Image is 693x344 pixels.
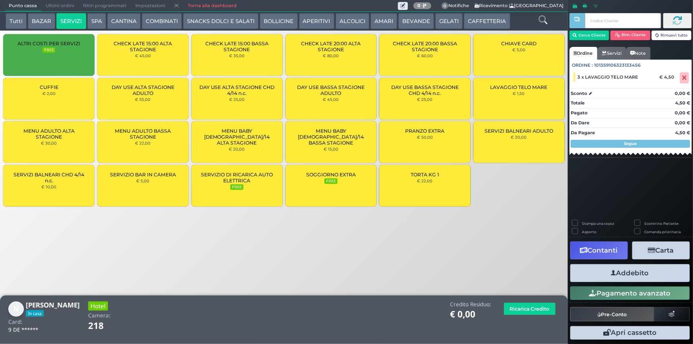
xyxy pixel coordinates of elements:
[26,300,80,309] b: [PERSON_NAME]
[386,84,464,96] span: DAY USE BASSA STAGIONE CHD 4/14 n.c.
[417,53,433,58] small: € 60,00
[645,229,681,234] label: Comanda prioritaria
[183,13,259,29] button: SNACKS DOLCI E SALATI
[485,128,553,134] span: SERVIZI BALNEARI ADULTO
[104,128,182,140] span: MENU ADULTO BASSA STAGIONE
[571,110,587,116] strong: Pagato
[675,130,690,135] strong: 4,50 €
[131,0,170,12] span: Impostazioni
[371,13,397,29] button: AMARI
[569,47,597,60] a: Ordine
[464,13,510,29] button: CAFFETTERIA
[632,242,690,259] button: Carta
[56,13,86,29] button: SERVIZI
[675,100,690,106] strong: 4,50 €
[142,13,182,29] button: COMBINATI
[8,319,22,325] h4: Card:
[229,147,245,151] small: € 20,00
[652,31,692,40] button: Rimuovi tutto
[582,221,614,226] label: Stampa una copia
[17,41,80,46] span: ALTRI COSTI PER SERVIZI
[570,326,690,340] button: Apri cassetto
[585,13,661,28] input: Codice Cliente
[229,53,245,58] small: € 35,00
[198,172,276,184] span: SERVIZIO DI RICARICA AUTO ELETTRICA
[88,313,110,319] h4: Camera:
[450,309,491,319] h1: € 0,00
[513,91,525,96] small: € 1,50
[386,41,464,52] span: CHECK LATE 20:00 BASSA STAGIONE
[417,135,433,139] small: € 50,00
[571,100,585,106] strong: Totale
[626,47,650,60] a: Note
[10,128,88,140] span: MENU ADULTO ALTA STAGIONE
[417,97,433,102] small: € 25,00
[570,286,690,300] button: Pagamento avanzato
[450,301,491,307] h4: Credito Residuo:
[229,97,245,102] small: € 25,00
[324,147,338,151] small: € 15,00
[417,3,421,8] b: 0
[79,0,131,12] span: Ritiri programmati
[41,141,57,145] small: € 30,00
[104,84,182,96] span: DAY USE ALTA STAGIONE ADULTO
[324,178,337,184] small: FREE
[88,321,126,331] h1: 218
[292,128,370,146] span: MENU BABY [DEMOGRAPHIC_DATA]/14 BASSA STAGIONE
[595,62,641,69] span: 101359106323133456
[42,91,56,96] small: € 2,00
[323,97,339,102] small: € 45,00
[198,84,276,96] span: DAY USE ALTA STAGIONE CHD 4/14 n.c.
[645,221,679,226] label: Scontrino Parlante
[624,141,637,146] strong: Segue
[10,172,88,184] span: SERVIZI BALNEARI CHD 4/14 n.c.
[597,47,626,60] a: Servizi
[42,47,55,53] small: FREE
[572,62,593,69] span: Ordine :
[28,13,55,29] button: BAZAR
[8,301,24,317] img: Natascia Rocco
[41,0,79,12] span: Ultimi ordini
[570,242,628,259] button: Contanti
[292,41,370,52] span: CHECK LATE 20:00 ALTA STAGIONE
[260,13,297,29] button: BOLLICINE
[578,74,639,80] span: 3 x LAVAGGIO TELO MARE
[26,310,44,317] span: In casa
[490,84,548,90] span: LAVAGGIO TELO MARE
[4,0,41,12] span: Punto cassa
[405,128,445,134] span: PRANZO EXTRA
[87,13,106,29] button: SPA
[569,31,610,40] button: Cerca Cliente
[41,184,56,189] small: € 10,00
[442,2,449,10] span: 0
[570,307,654,321] button: Pre-Conto
[610,31,651,40] button: Rim. Cliente
[435,13,463,29] button: GELATI
[511,135,527,139] small: € 20,00
[107,13,141,29] button: CANTINA
[512,47,525,52] small: € 5,00
[675,91,690,96] strong: 0,00 €
[135,53,151,58] small: € 45,00
[675,110,690,116] strong: 0,00 €
[571,120,589,126] strong: Da Dare
[299,13,334,29] button: APERITIVI
[417,178,433,183] small: € 22,00
[571,90,587,97] strong: Sconto
[88,301,108,311] h3: Hotel
[40,84,58,90] span: CUFFIE
[198,41,276,52] span: CHECK LATE 15:00 BASSA STAGIONE
[336,13,369,29] button: ALCOLICI
[570,264,690,282] button: Addebito
[582,229,596,234] label: Asporto
[306,172,356,178] span: SOGGIORNO EXTRA
[411,172,439,178] span: TORTA KG 1
[135,141,151,145] small: € 22,00
[136,178,149,183] small: € 5,00
[571,130,595,135] strong: Da Pagare
[135,97,151,102] small: € 55,00
[501,41,537,46] span: CHIAVE CARD
[104,41,182,52] span: CHECK LATE 15:00 ALTA STAGIONE
[658,74,678,80] div: € 4,50
[183,0,241,12] a: Torna alla dashboard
